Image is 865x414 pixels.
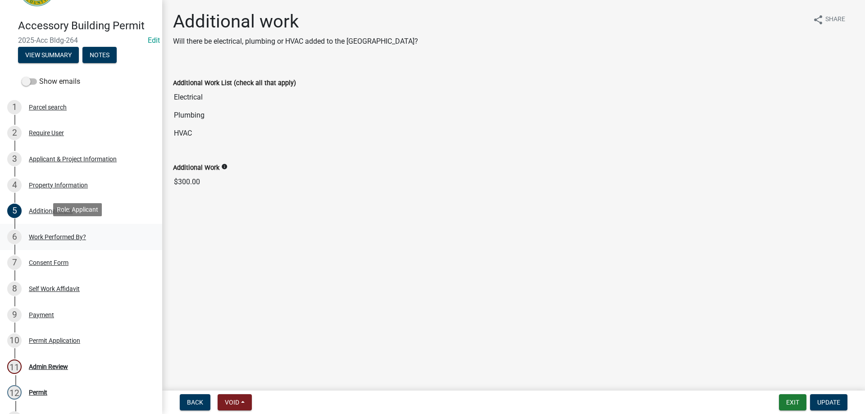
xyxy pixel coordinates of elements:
div: 5 [7,204,22,218]
label: Additional Work List (check all that apply) [173,80,296,86]
button: Exit [779,394,806,410]
div: Consent Form [29,259,68,266]
div: Additional work [29,208,73,214]
h4: Accessory Building Permit [18,19,155,32]
wm-modal-confirm: Summary [18,52,79,59]
div: Permit [29,389,47,396]
div: 2 [7,126,22,140]
div: Require User [29,130,64,136]
button: Void [218,394,252,410]
div: 7 [7,255,22,270]
a: Edit [148,36,160,45]
div: 6 [7,230,22,244]
i: share [813,14,824,25]
div: Payment [29,312,54,318]
button: Back [180,394,210,410]
div: 10 [7,333,22,348]
div: 1 [7,100,22,114]
wm-modal-confirm: Notes [82,52,117,59]
label: Show emails [22,76,80,87]
div: Property Information [29,182,88,188]
button: View Summary [18,47,79,63]
span: Back [187,399,203,406]
button: Update [810,394,847,410]
div: Self Work Affidavit [29,286,80,292]
div: 9 [7,308,22,322]
span: Update [817,399,840,406]
div: 12 [7,385,22,400]
div: Permit Application [29,337,80,344]
h1: Additional work [173,11,418,32]
div: Admin Review [29,364,68,370]
div: 3 [7,152,22,166]
div: 4 [7,178,22,192]
div: 8 [7,282,22,296]
button: Notes [82,47,117,63]
div: Applicant & Project Information [29,156,117,162]
div: Parcel search [29,104,67,110]
div: Work Performed By? [29,234,86,240]
wm-modal-confirm: Edit Application Number [148,36,160,45]
div: 11 [7,359,22,374]
button: shareShare [806,11,852,28]
div: Role: Applicant [53,203,102,216]
p: Will there be electrical, plumbing or HVAC added to the [GEOGRAPHIC_DATA]? [173,36,418,47]
span: 2025-Acc Bldg-264 [18,36,144,45]
span: Share [825,14,845,25]
i: info [221,164,228,170]
span: Void [225,399,239,406]
label: Additional Work [173,165,219,171]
